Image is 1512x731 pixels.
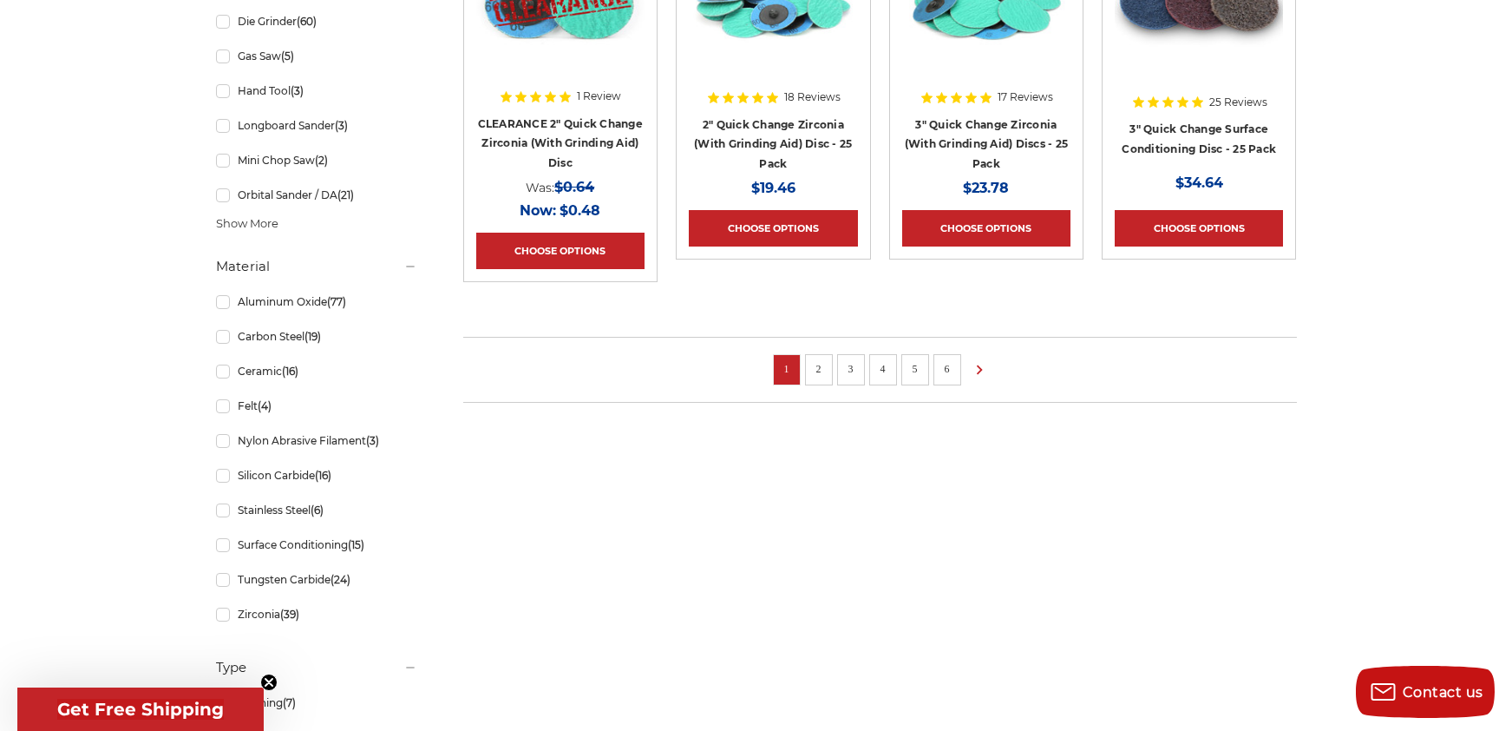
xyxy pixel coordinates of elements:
a: Silicon Carbide [216,460,417,491]
span: (3) [335,119,348,132]
span: (19) [304,330,321,343]
a: Surface Conditioning [216,530,417,560]
span: Get Free Shipping [57,699,224,720]
span: (7) [283,696,296,709]
a: 1 [778,359,795,379]
div: Was: [476,175,645,199]
div: Get Free ShippingClose teaser [17,688,264,731]
span: (4) [258,399,272,412]
a: CLEARANCE 2" Quick Change Zirconia (With Grinding Aid) Disc [478,117,643,169]
button: Close teaser [260,674,278,691]
h5: Type [216,657,417,678]
span: (16) [282,365,298,378]
a: Choose Options [476,233,645,269]
a: Carbon Steel [216,321,417,352]
span: (39) [280,608,299,621]
a: 4 [874,359,892,379]
span: (6) [311,504,324,517]
span: (24) [331,573,350,586]
a: Ceramic [216,356,417,386]
a: Orbital Sander / DA [216,180,417,210]
a: Nylon Abrasive Filament [216,425,417,456]
span: (3) [291,84,304,97]
a: Choose Options [689,210,857,247]
a: Choose Options [902,210,1070,247]
span: (15) [348,538,364,551]
a: Stainless Steel [216,495,417,525]
a: 3 [842,359,860,379]
span: Now: [520,202,556,219]
button: Contact us [1356,666,1495,718]
a: Gas Saw [216,41,417,71]
span: $19.46 [751,180,795,196]
a: Zirconia [216,599,417,629]
span: (60) [297,15,317,28]
span: $0.48 [560,202,600,219]
span: (5) [281,49,294,63]
a: 6 [939,359,956,379]
a: Longboard Sander [216,110,417,141]
a: Tungsten Carbide [216,564,417,595]
span: Show More [216,215,278,233]
a: Hand Tool [216,76,417,106]
a: 2 [810,359,828,379]
span: (2) [315,154,328,167]
span: $23.78 [963,180,1009,196]
h5: Material [216,256,417,277]
a: 5 [907,359,924,379]
span: (16) [315,469,331,482]
span: (21) [337,188,354,201]
a: Mini Chop Saw [216,145,417,175]
a: Choose Options [1115,210,1283,247]
a: Clothing [216,688,417,718]
a: 3" Quick Change Zirconia (With Grinding Aid) Discs - 25 Pack [905,118,1069,170]
a: Felt [216,391,417,421]
span: $34.64 [1175,175,1223,191]
span: $0.64 [554,179,594,195]
span: (77) [327,295,346,308]
span: (3) [366,434,379,447]
a: Aluminum Oxide [216,286,417,317]
a: Die Grinder [216,6,417,36]
a: 2" Quick Change Zirconia (With Grinding Aid) Disc - 25 Pack [694,118,852,170]
span: Contact us [1403,684,1483,701]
